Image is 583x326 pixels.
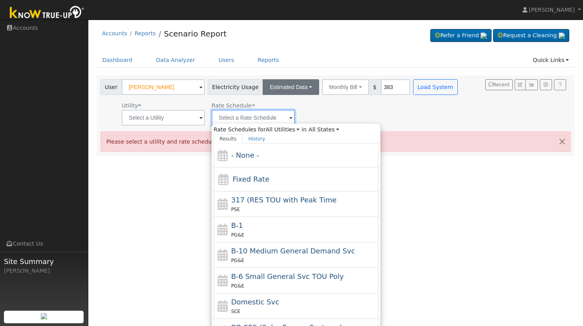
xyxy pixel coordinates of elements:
span: [PERSON_NAME] [529,7,575,13]
span: PG&E [231,258,244,263]
span: Rate Schedules for [214,126,300,134]
span: Electricity Usage [208,79,263,95]
input: Select a Rate Schedule [212,110,295,126]
a: All States [309,126,339,134]
button: Close [554,132,570,151]
span: B-10 Medium General Demand Service (Primary Voltage) [231,247,355,255]
span: 317 (Residential Time of Use with Peak Time Rebate Pilot) - Three Phase [231,196,337,204]
span: Domestic Service [231,298,280,306]
span: PSE [231,207,240,212]
span: PG&E [231,232,244,238]
button: Multi-Series Graph [525,79,537,90]
a: Refer a Friend [430,29,492,42]
button: Recent [485,79,513,90]
input: Select a User [122,79,205,95]
button: Load System [413,79,458,95]
button: Estimated Data [263,79,319,95]
span: User [101,79,122,95]
a: Help Link [554,79,566,90]
a: Data Analyzer [150,53,201,67]
span: B-6 Small General Service TOU Poly Phase [231,272,344,280]
button: Settings [540,79,552,90]
a: Results [214,134,243,144]
img: retrieve [481,33,487,39]
a: Reports [135,30,156,36]
a: Reports [252,53,285,67]
div: Utility [122,102,205,110]
a: Scenario Report [164,29,227,38]
div: [PERSON_NAME] [4,267,84,275]
a: History [243,134,271,144]
button: Monthly Bill [322,79,369,95]
span: Please select a utility and rate schedule [106,138,217,145]
a: Users [213,53,240,67]
span: Alias: None [212,102,255,109]
a: Quick Links [527,53,575,67]
span: $ [369,79,381,95]
a: Accounts [102,30,127,36]
button: Edit User [515,79,526,90]
a: Request a Cleaning [493,29,569,42]
img: Know True-Up [6,4,88,22]
span: PG&E [231,283,244,289]
a: All Utilities [266,126,300,133]
img: retrieve [559,33,565,39]
span: Fixed Rate [233,175,270,183]
span: Site Summary [4,256,84,267]
a: Dashboard [97,53,139,67]
img: retrieve [41,313,47,319]
span: - None - [231,151,259,159]
input: Select a Utility [122,110,205,126]
span: SCE [231,309,241,314]
span: B-1 [231,221,243,229]
span: in [302,126,378,134]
